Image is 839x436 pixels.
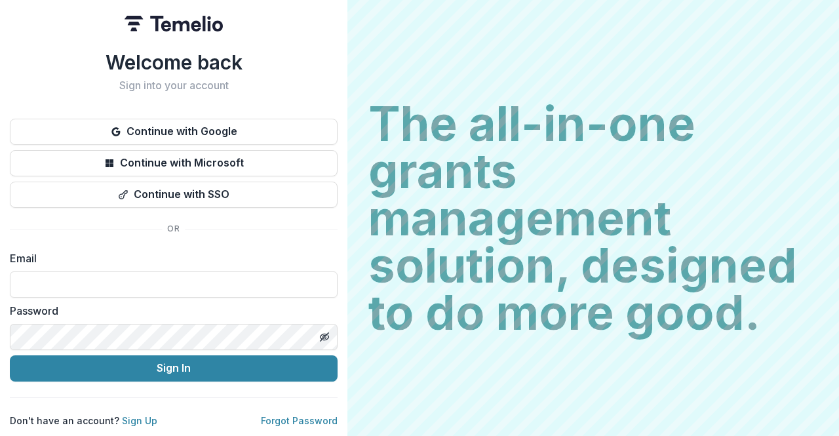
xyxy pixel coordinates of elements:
img: Temelio [125,16,223,31]
button: Continue with Microsoft [10,150,338,176]
h1: Welcome back [10,50,338,74]
label: Password [10,303,330,319]
button: Sign In [10,355,338,382]
button: Continue with SSO [10,182,338,208]
p: Don't have an account? [10,414,157,427]
a: Sign Up [122,415,157,426]
button: Toggle password visibility [314,327,335,347]
label: Email [10,250,330,266]
button: Continue with Google [10,119,338,145]
h2: Sign into your account [10,79,338,92]
a: Forgot Password [261,415,338,426]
